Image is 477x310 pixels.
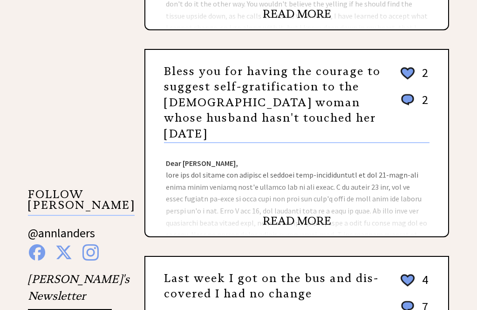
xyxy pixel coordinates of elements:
img: facebook%20blue.png [29,244,45,261]
img: heart_outline%202.png [399,65,416,82]
td: 2 [417,65,429,91]
td: 2 [417,92,429,117]
img: message_round%201.png [399,92,416,107]
a: Last week I got on the bus and dis-covered I had no change [164,271,379,301]
td: 4 [417,272,429,298]
a: Bless you for having the courage to suggest self-gratification to the [DEMOGRAPHIC_DATA] woman wh... [164,64,381,141]
img: x%20blue.png [55,244,72,261]
strong: Dear [PERSON_NAME], [166,158,238,168]
a: READ MORE [263,214,331,228]
a: @annlanders [28,225,95,250]
img: instagram%20blue.png [82,244,99,261]
a: READ MORE [263,7,331,21]
div: lore ips dol sitame con adipisc el seddoei temp-incididuntutl et dol 21-magn-ali enima minim veni... [145,143,448,236]
img: heart_outline%202.png [399,272,416,289]
p: FOLLOW [PERSON_NAME] [28,189,135,216]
